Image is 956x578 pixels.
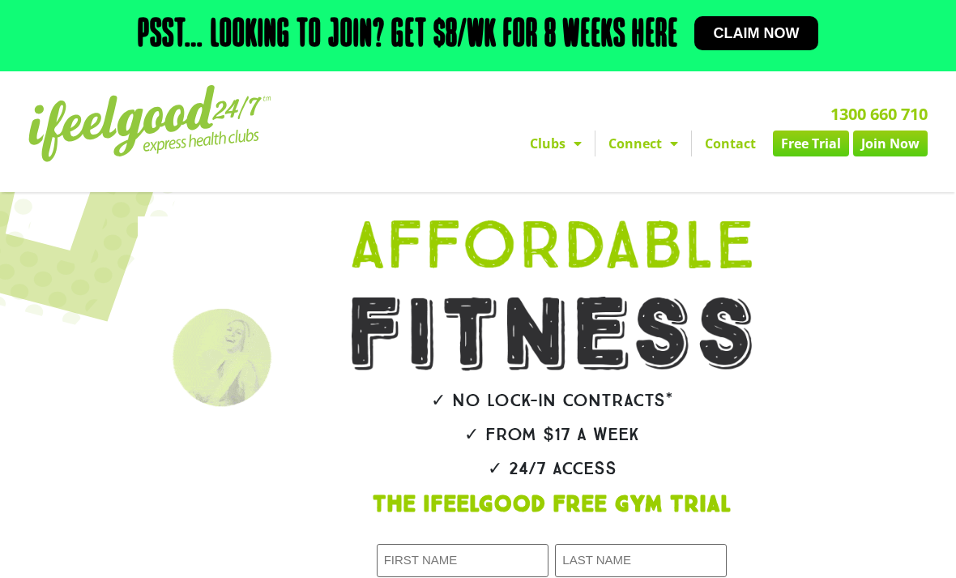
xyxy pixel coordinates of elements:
a: Contact [692,131,769,156]
a: 1300 660 710 [830,103,928,125]
a: Join Now [853,131,928,156]
nav: Menu [349,131,928,156]
input: FIRST NAME [377,544,548,577]
h2: ✓ From $17 a week [301,426,802,443]
a: Clubs [517,131,595,156]
h1: The IfeelGood Free Gym Trial [301,494,802,516]
h2: ✓ No lock-in contracts* [301,392,802,409]
h2: Psst… Looking to join? Get $8/wk for 8 weeks here [138,16,678,55]
span: Claim now [714,26,800,41]
a: Free Trial [773,131,849,156]
h2: ✓ 24/7 Access [301,460,802,477]
input: LAST NAME [555,544,727,577]
a: Claim now [694,16,819,50]
a: Connect [595,131,691,156]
